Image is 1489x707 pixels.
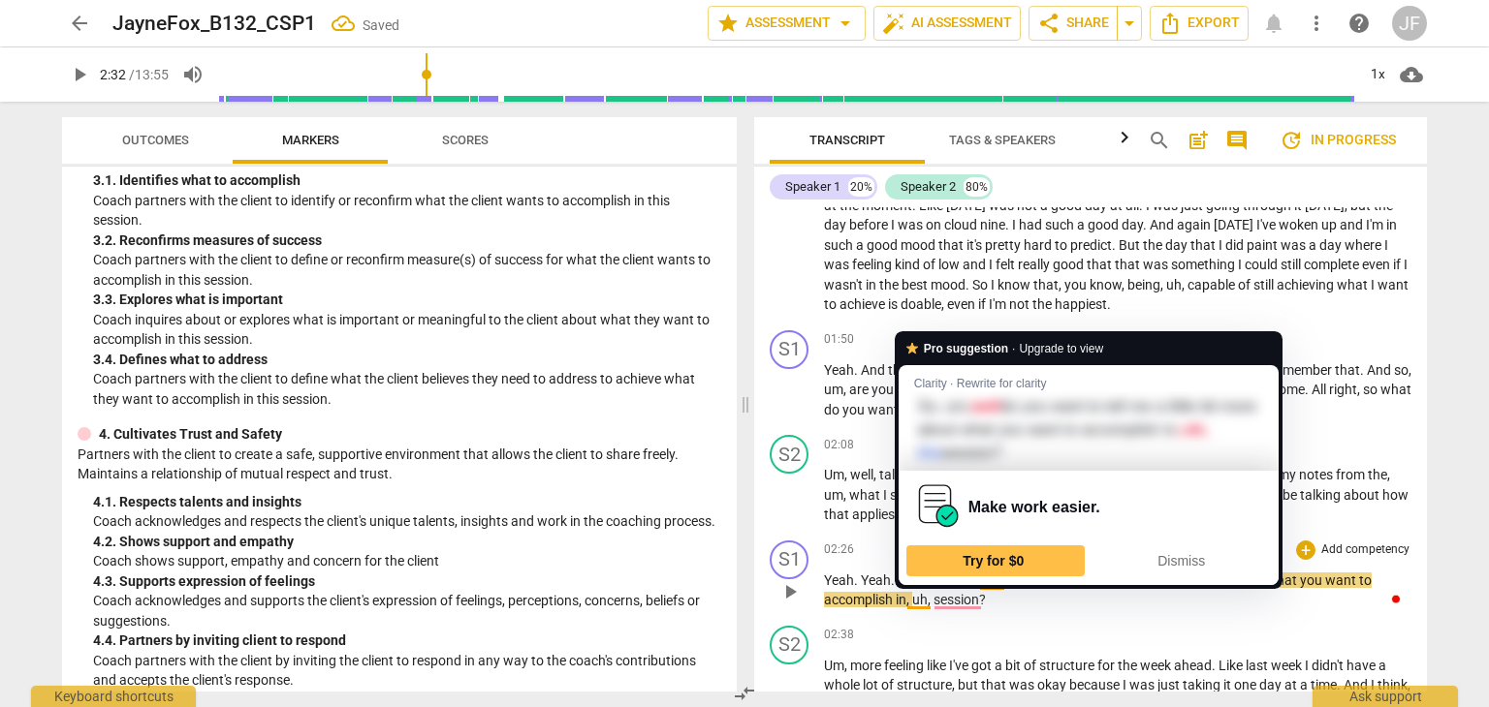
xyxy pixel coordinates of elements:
span: is [888,296,901,312]
p: Partners with the client to create a safe, supportive environment that allows the client to share... [78,445,721,484]
span: want [868,402,902,417]
span: , [1357,382,1363,397]
span: , [873,467,879,482]
div: Change speaker [770,435,808,474]
span: could [1245,257,1281,272]
button: Play [775,576,806,607]
span: hard [1024,237,1055,253]
span: Markers [282,133,339,147]
span: 02:26 [824,541,854,558]
span: [DATE] [1305,198,1345,213]
div: Keyboard shortcuts [31,686,196,707]
span: , [1387,467,1390,482]
span: going [1206,198,1243,213]
span: I [1012,217,1019,232]
span: that [938,237,966,253]
span: how [1382,487,1409,503]
span: again [1177,217,1214,232]
span: I [891,217,898,232]
span: got [971,658,995,673]
span: . [966,277,972,292]
span: Like [1219,658,1246,673]
span: I [1305,658,1312,673]
span: at [1110,198,1125,213]
p: Coach partners with the client to define what the client believes they need to address to achieve... [93,369,721,409]
span: be [1283,487,1300,503]
span: I've [949,658,971,673]
p: 4. Cultivates Trust and Safety [99,424,282,445]
span: such [1045,217,1077,232]
span: send [890,487,922,503]
div: 3. 4. Defines what to address [93,350,721,370]
span: Um [824,658,844,673]
span: even [1362,257,1393,272]
span: doable [901,296,941,312]
span: Share [1037,12,1109,35]
span: woken [1279,217,1321,232]
span: and [963,257,989,272]
span: if [1393,257,1404,272]
span: volume_up [181,63,205,86]
span: day [1165,237,1190,253]
div: 3. 1. Identifies what to accomplish [93,170,721,191]
div: Add outcome [1296,540,1315,560]
span: was [1143,257,1171,272]
span: even [947,296,978,312]
div: 3. 3. Explores what is important [93,290,721,310]
span: auto_fix_high [882,12,905,35]
span: the [1368,467,1387,482]
span: I [989,257,996,272]
span: wasn't [824,277,866,292]
span: predict [1070,237,1112,253]
span: so [1394,362,1409,378]
div: 80% [964,177,990,197]
span: happiest [1055,296,1107,312]
span: that [1335,362,1360,378]
span: still [1281,257,1304,272]
span: post_add [1187,129,1210,152]
div: Ask support [1313,686,1458,707]
span: Assessment [716,12,857,35]
span: but [1350,198,1374,213]
span: Yeah [861,572,891,588]
div: 3. 2. Reconfirms measures of success [93,231,721,251]
span: share [1037,12,1061,35]
span: in [896,592,906,607]
span: And [861,362,888,378]
span: what [849,487,883,503]
span: know [1090,277,1122,292]
span: if [978,296,989,312]
span: was [1153,198,1181,213]
span: what [1380,382,1411,397]
span: 2:32 [100,67,126,82]
span: but [958,677,981,692]
span: . [854,572,861,588]
span: a [1378,658,1386,673]
span: In progress [1280,129,1396,152]
span: bit [1005,658,1024,673]
span: uh [1166,277,1182,292]
span: the [1118,658,1140,673]
span: , [952,677,958,692]
span: for [1097,658,1118,673]
span: I [991,277,998,292]
span: . [891,572,898,588]
span: . [1112,237,1119,253]
span: the [879,277,902,292]
span: And [1367,362,1394,378]
span: I [883,487,890,503]
span: to [1359,572,1372,588]
div: Saved [363,15,399,36]
span: in [866,277,879,292]
button: Export [1150,6,1249,41]
div: All changes saved [332,12,399,35]
div: 20% [848,177,874,197]
span: a [1077,217,1088,232]
span: , [1059,277,1064,292]
span: . [1143,217,1150,232]
span: day [1122,217,1143,232]
span: Yeah [824,572,854,588]
span: remember [1271,362,1335,378]
span: But [1119,237,1143,253]
span: a [856,237,867,253]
